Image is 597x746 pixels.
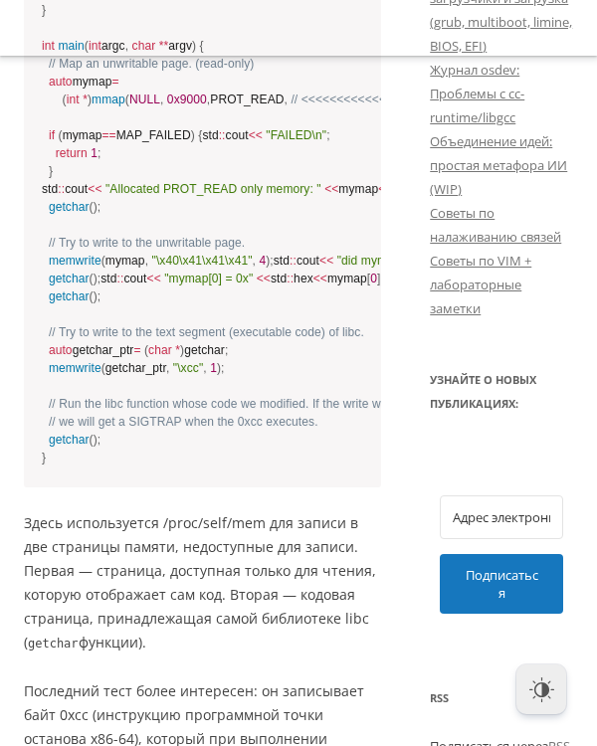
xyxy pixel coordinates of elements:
span: << [313,272,327,285]
span: ; [270,254,273,268]
span: // we will get a SIGTRAP when the 0xcc executes. [49,415,318,429]
font: Здесь используется /proc/self/mem для записи в две страницы памяти, недоступные для записи. Перва... [24,513,376,652]
span: ) [94,272,98,285]
span: [ [367,272,370,285]
span: << [147,272,161,285]
span: ; [98,433,100,447]
button: Подписаться [440,554,563,614]
span: , [203,361,206,375]
span: int [67,93,80,106]
span: << [88,182,101,196]
span: // <<<<<<<<<<<<<<<<<<<<< READ ONLY <<<<<<<< [291,93,581,106]
span: memwrite [49,254,101,268]
span: getchar [49,272,90,285]
span: :: [58,182,65,196]
span: 0 [370,272,377,285]
a: Объединение идей: простая метафора ИИ (WIP) [430,132,567,198]
span: getchar [49,433,90,447]
span: // Map an unwritable page. (read-only) [49,57,255,71]
span: ( [101,254,105,268]
a: Советы по VIM + лабораторные заметки [430,252,531,317]
span: << [257,272,271,285]
span: 0x9000 [167,93,207,106]
span: , [145,254,148,268]
span: "\xcc" [173,361,203,375]
span: :: [219,128,226,142]
span: // Try to write to the unwritable page. [49,236,245,250]
span: ( [59,128,63,142]
span: // Run the libc function whose code we modified. If the write worked, [49,397,415,411]
a: Советы по налаживанию связей [430,204,561,246]
span: , [160,93,163,106]
span: auto [49,343,73,357]
span: // Try to write to the text segment (executable code) of libc. [49,325,364,339]
span: } [49,164,53,178]
span: "FAILED\n" [266,128,326,142]
span: "Allocated PROT_READ only memory: " [105,182,321,196]
font: Подписаться [466,566,538,602]
span: ) [191,128,195,142]
span: char [148,343,172,357]
span: ( [90,433,94,447]
span: << [319,254,333,268]
span: "\x40\x41\x41\x41" [152,254,253,268]
span: :: [287,272,294,285]
span: == [101,128,115,142]
span: = [111,75,118,89]
input: Адрес электронной почты [440,495,563,539]
span: ( [90,200,94,214]
span: memwrite [49,361,101,375]
span: , [166,361,169,375]
a: Журнал osdev: Проблемы с cc-runtime/libgcc [430,61,524,126]
span: ) [88,93,92,106]
span: 1 [210,361,217,375]
span: ) [217,361,221,375]
span: { [198,128,202,142]
span: ) [266,254,270,268]
span: ; [98,200,100,214]
span: << [324,182,338,196]
font: функции). [79,633,146,652]
span: getchar [49,289,90,303]
span: ( [90,272,94,285]
span: ( [90,289,94,303]
span: ( [125,93,129,106]
span: << [249,128,263,142]
span: if [49,128,55,142]
span: NULL [129,93,160,106]
span: ( [101,361,105,375]
span: auto [49,75,73,89]
span: , [285,93,288,106]
span: ( [63,93,67,106]
font: Узнайте о новых публикациях: [430,372,536,411]
span: return [56,146,88,160]
span: :: [117,272,124,285]
span: ; [221,361,224,375]
span: } [42,451,46,465]
span: ] [377,272,380,285]
span: , [207,93,210,106]
span: << [378,182,392,196]
span: mmap [92,93,125,106]
span: ) [94,433,98,447]
span: "mymap[0] = 0x" [164,272,253,285]
span: 1 [91,146,98,160]
span: getchar [49,200,90,214]
span: ; [225,343,228,357]
span: ; [98,272,100,285]
span: = [133,343,140,357]
span: ) [94,200,98,214]
span: ( [144,343,148,357]
span: , [253,254,256,268]
code: getchar [28,637,79,651]
span: :: [290,254,297,268]
span: 4 [259,254,266,268]
span: ) [180,343,184,357]
font: RSS [430,690,449,705]
span: ; [98,289,100,303]
span: ; [326,128,329,142]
